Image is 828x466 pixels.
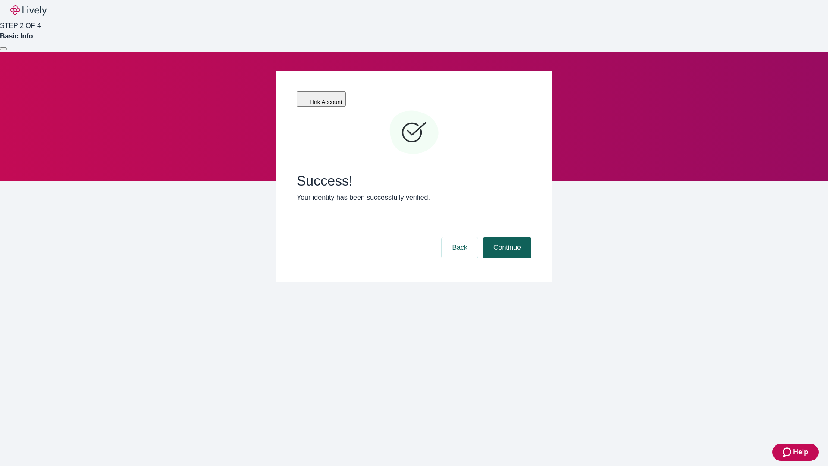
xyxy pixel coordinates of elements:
svg: Zendesk support icon [783,447,793,457]
img: Lively [10,5,47,16]
button: Continue [483,237,531,258]
button: Back [442,237,478,258]
svg: Checkmark icon [388,107,440,159]
span: Help [793,447,808,457]
button: Zendesk support iconHelp [772,444,819,461]
button: Link Account [297,91,346,107]
p: Your identity has been successfully verified. [297,192,531,203]
span: Success! [297,173,531,189]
